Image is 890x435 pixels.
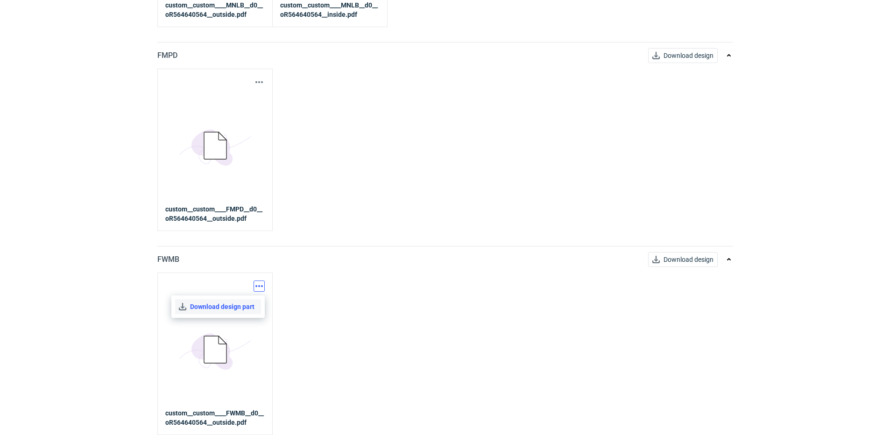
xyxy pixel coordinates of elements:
[165,0,265,19] strong: custom__custom____MNLB__d0__oR564640564__outside.pdf
[648,48,718,63] button: Download design
[157,254,179,265] p: FWMB
[175,299,261,314] a: Download design part
[165,408,265,427] strong: custom__custom____FWMB__d0__oR564640564__outside.pdf
[664,52,713,59] span: Download design
[280,0,380,19] strong: custom__custom____MNLB__d0__oR564640564__inside.pdf
[254,281,265,292] button: Actions
[664,256,713,263] span: Download design
[648,252,718,267] button: Download design
[254,77,265,88] button: Actions
[165,204,265,223] strong: custom__custom____FMPD__d0__oR564640564__outside.pdf
[157,50,177,61] p: FMPD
